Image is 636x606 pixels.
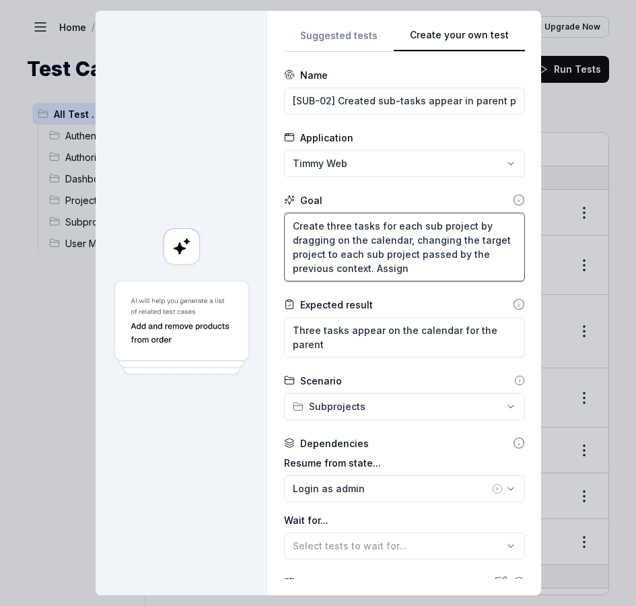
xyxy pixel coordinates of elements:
[309,399,365,413] span: Subprojects
[284,513,525,527] label: Wait for...
[300,298,373,312] div: Expected result
[300,68,328,82] div: Name
[300,131,353,145] div: Application
[284,456,525,470] label: Resume from state...
[284,393,525,420] button: Subprojects
[300,576,337,590] div: Configs
[284,533,525,560] button: Select tests to wait for...
[284,28,394,52] button: Suggested tests
[293,481,489,496] div: Login as admin
[293,540,407,551] span: Select tests to wait for...
[394,28,525,52] button: Create your own test
[112,279,252,378] img: Generate a test using AI
[300,374,342,388] div: Scenario
[293,156,347,170] span: Timmy Web
[300,193,322,207] div: Goal
[284,150,525,177] button: Timmy Web
[300,436,369,450] div: Dependencies
[284,475,525,502] button: Login as admin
